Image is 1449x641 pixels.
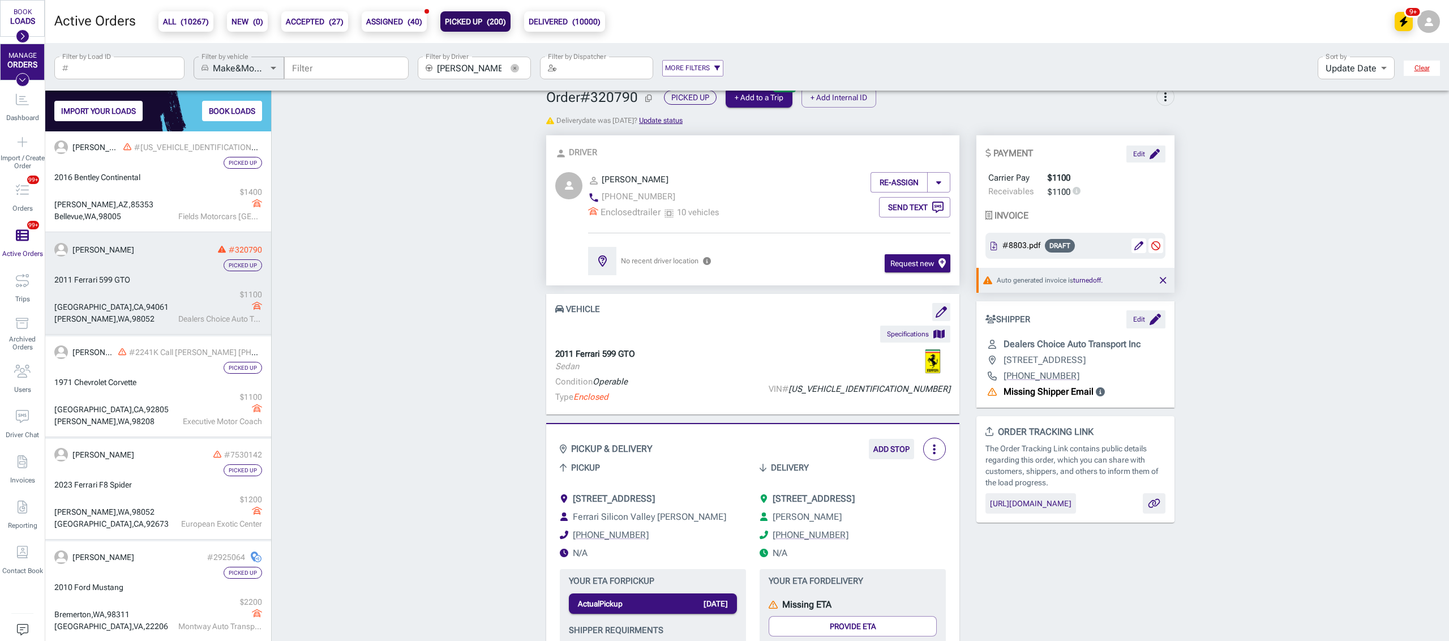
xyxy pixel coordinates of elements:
[132,622,134,631] span: ,
[107,610,130,619] span: 98311
[98,212,121,221] span: 98005
[93,610,105,619] span: WA
[993,148,1033,159] b: PAYMENT
[144,519,146,528] span: ,
[116,314,118,323] span: ,
[54,101,143,121] button: IMPORT YOUR LOADS
[1404,6,1422,18] span: 9+
[178,494,262,506] div: $ 1200
[14,8,32,16] div: BOOK
[588,189,675,203] a: [PHONE_NUMBER]
[1004,353,1086,367] p: [STREET_ADDRESS]
[134,519,144,528] span: CA
[555,147,567,158] span: person
[985,425,1165,439] p: ORDER TRACKING LINK
[232,15,263,28] b: NEW
[1004,385,1094,399] p: Missing Shipper Email
[145,622,168,631] span: 22206
[1126,146,1165,163] button: Edit
[1326,52,1347,61] label: Sort by
[54,200,116,209] span: [PERSON_NAME]
[426,52,469,61] label: Filter by Driver
[602,191,675,202] span: [PHONE_NUMBER]
[84,212,96,221] span: WA
[773,511,842,522] span: [PERSON_NAME]
[2,567,43,575] span: Contact Book
[251,552,262,563] img: location-sharing-in-progress.svg
[118,200,128,209] span: AZ
[1004,369,1079,383] a: [PHONE_NUMBER]
[146,405,169,414] span: 92805
[118,507,130,516] span: WA
[132,314,155,323] span: 98052
[1159,90,1172,104] span: more_vert
[362,11,427,32] button: ASSIGNED(40)
[45,234,271,335] a: David Boaghi#320790Picked Up2011 Ferrari 599 GTO[GEOGRAPHIC_DATA],CA,94061[PERSON_NAME],WA,98052$...
[879,197,950,217] button: SEND TEXT
[130,314,132,323] span: ,
[281,11,348,32] button: ACCEPTED(27)
[143,622,145,631] span: ,
[74,378,136,387] span: Chevrolet Corvette
[1002,240,1040,251] p: #8803.pdf
[10,476,35,484] span: Invoices
[985,443,1165,489] p: The Order Tracking Link contains public details regarding this order, which you can share with cu...
[91,610,93,619] span: ,
[769,616,937,636] button: Provide ETA
[158,11,213,32] button: ALL(10267)
[621,255,698,267] span: No recent driver location
[801,87,876,108] button: + Add Internal ID
[769,574,937,588] span: Your ETA for Delivery
[7,60,37,69] div: ORDERS
[105,610,107,619] span: ,
[703,257,711,265] svg: Send request to the user's app. If logged in, the app will ask for the current location only once.
[726,87,792,108] button: + Add to a Trip
[8,52,37,60] div: MANAGE
[178,289,262,301] div: $ 1100
[985,313,1030,326] span: SHIPPER
[227,11,268,32] button: NEW(0)
[885,254,951,272] button: Request new
[782,598,831,612] p: Missing ETA
[72,142,121,153] div: David Boaghi
[207,553,245,562] span: #2925064
[642,92,655,105] button: Copy Order ID
[202,52,248,61] label: Filter by vehicle
[27,176,39,184] span: 99+
[985,493,1076,514] button: Preview
[116,507,118,516] span: ,
[571,460,600,475] span: Pickup
[1318,57,1395,79] div: Update Date
[229,245,262,254] span: #320790
[6,431,39,439] span: Driver Chat
[45,131,271,641] div: grid
[997,275,1103,287] p: Auto generated invoice is
[573,511,726,522] span: Ferrari Silicon Valley [PERSON_NAME]
[54,405,132,414] span: [GEOGRAPHIC_DATA]
[588,174,599,185] span: person_outline
[134,143,290,152] span: #[US_VEHICLE_IDENTIFICATION_NUMBER]
[118,314,130,323] span: WA
[555,348,635,361] p: 2011 Ferrari 599 GTO
[45,131,271,232] a: David Boaghi#[US_VEHICLE_IDENTIFICATION_NUMBER]Picked Up2016 Bentley Continental[PERSON_NAME],AZ,...
[1096,387,1105,396] svg: Add shipper email to automatically send BOLs, status updates and others.
[440,11,511,32] button: PICKED UP(200)
[134,302,144,311] span: CA
[229,262,257,268] span: Picked Up
[1148,238,1163,253] button: Stop the scheduled auto-invoicing
[555,375,628,388] p: Condition
[229,467,257,473] span: Picked Up
[445,15,506,28] b: PICKED UP
[253,17,263,26] span: ( 0 )
[10,16,35,25] div: LOADS
[548,52,606,61] label: Filter by Dispatcher
[569,146,597,159] span: Driver
[704,597,728,610] span: [DATE]
[132,507,155,516] span: 98052
[74,275,130,284] span: Ferrari 599 GTO
[1045,239,1075,253] div: DRAFT
[569,623,737,638] span: Shipper requirments
[178,518,262,530] div: European Exotic Center
[132,302,134,311] span: ,
[788,384,950,394] span: [US_VEHICLE_IDENTIFICATION_NUMBER]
